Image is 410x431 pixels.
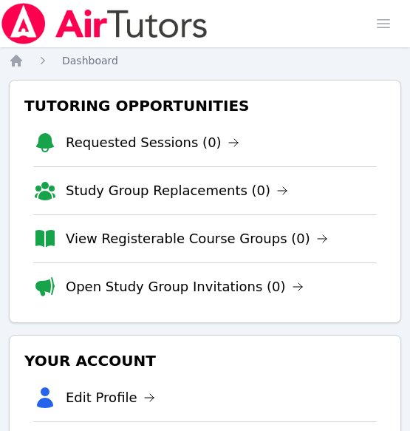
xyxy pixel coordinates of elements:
[66,276,304,297] a: Open Study Group Invitations (0)
[66,132,239,153] a: Requested Sessions (0)
[66,387,155,408] a: Edit Profile
[62,53,118,68] a: Dashboard
[21,347,389,374] h3: Your Account
[62,55,118,67] span: Dashboard
[9,53,401,68] nav: Breadcrumb
[66,180,288,201] a: Study Group Replacements (0)
[21,92,389,119] h3: Tutoring Opportunities
[66,228,328,249] a: View Registerable Course Groups (0)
